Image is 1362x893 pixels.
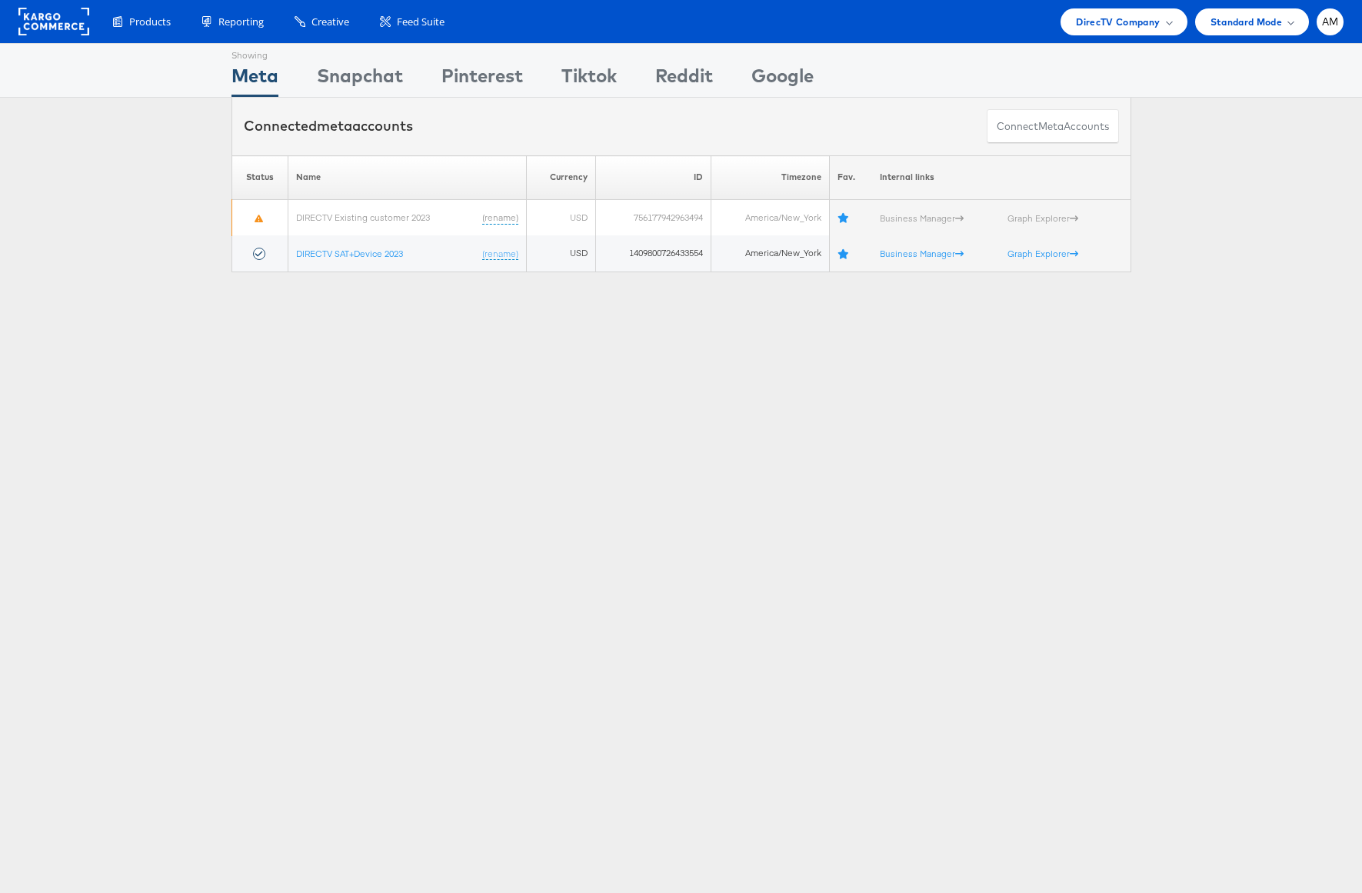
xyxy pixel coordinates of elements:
[711,199,830,235] td: America/New_York
[296,211,430,222] a: DIRECTV Existing customer 2023
[711,235,830,272] td: America/New_York
[317,117,352,135] span: meta
[1007,212,1078,223] a: Graph Explorer
[1322,17,1339,27] span: AM
[987,109,1119,144] button: ConnectmetaAccounts
[441,62,523,97] div: Pinterest
[129,15,171,29] span: Products
[244,116,413,136] div: Connected accounts
[231,155,288,199] th: Status
[1076,14,1160,30] span: DirecTV Company
[482,211,518,224] a: (rename)
[711,155,830,199] th: Timezone
[527,235,596,272] td: USD
[231,62,278,97] div: Meta
[880,212,964,223] a: Business Manager
[595,155,711,199] th: ID
[317,62,403,97] div: Snapchat
[296,247,403,258] a: DIRECTV SAT+Device 2023
[397,15,445,29] span: Feed Suite
[561,62,617,97] div: Tiktok
[1038,119,1064,134] span: meta
[1210,14,1282,30] span: Standard Mode
[288,155,527,199] th: Name
[595,199,711,235] td: 756177942963494
[880,247,964,258] a: Business Manager
[527,155,596,199] th: Currency
[482,247,518,260] a: (rename)
[595,235,711,272] td: 1409800726433554
[218,15,264,29] span: Reporting
[751,62,814,97] div: Google
[655,62,713,97] div: Reddit
[1007,247,1078,258] a: Graph Explorer
[311,15,349,29] span: Creative
[231,44,278,62] div: Showing
[527,199,596,235] td: USD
